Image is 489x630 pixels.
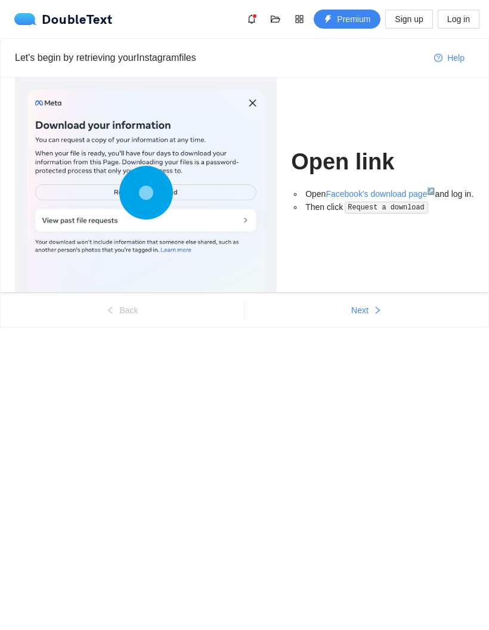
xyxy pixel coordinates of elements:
[351,304,369,317] span: Next
[14,13,113,25] div: DoubleText
[303,187,474,200] li: Open and log in.
[434,54,442,63] span: question-circle
[14,13,113,25] a: logoDoubleText
[385,10,432,29] button: Sign up
[1,301,244,320] button: leftBack
[337,13,370,26] span: Premium
[14,13,42,25] img: logo
[290,14,308,24] span: appstore
[242,10,261,29] button: bell
[303,200,474,214] li: Then click
[447,13,470,26] span: Log in
[427,187,435,194] sup: ↗
[314,10,380,29] button: thunderboltPremium
[291,148,474,176] h1: Open link
[326,189,435,199] a: Facebook's download page↗
[266,10,285,29] button: folder-open
[438,10,479,29] button: Log in
[290,10,309,29] button: appstore
[447,51,465,64] span: Help
[243,14,261,24] span: bell
[324,15,332,24] span: thunderbolt
[345,202,428,214] code: Request a download
[425,48,474,67] button: question-circleHelp
[15,50,425,65] div: Let's begin by retrieving your Instagram files
[395,13,423,26] span: Sign up
[267,14,284,24] span: folder-open
[244,301,488,320] button: Nextright
[373,306,382,316] span: right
